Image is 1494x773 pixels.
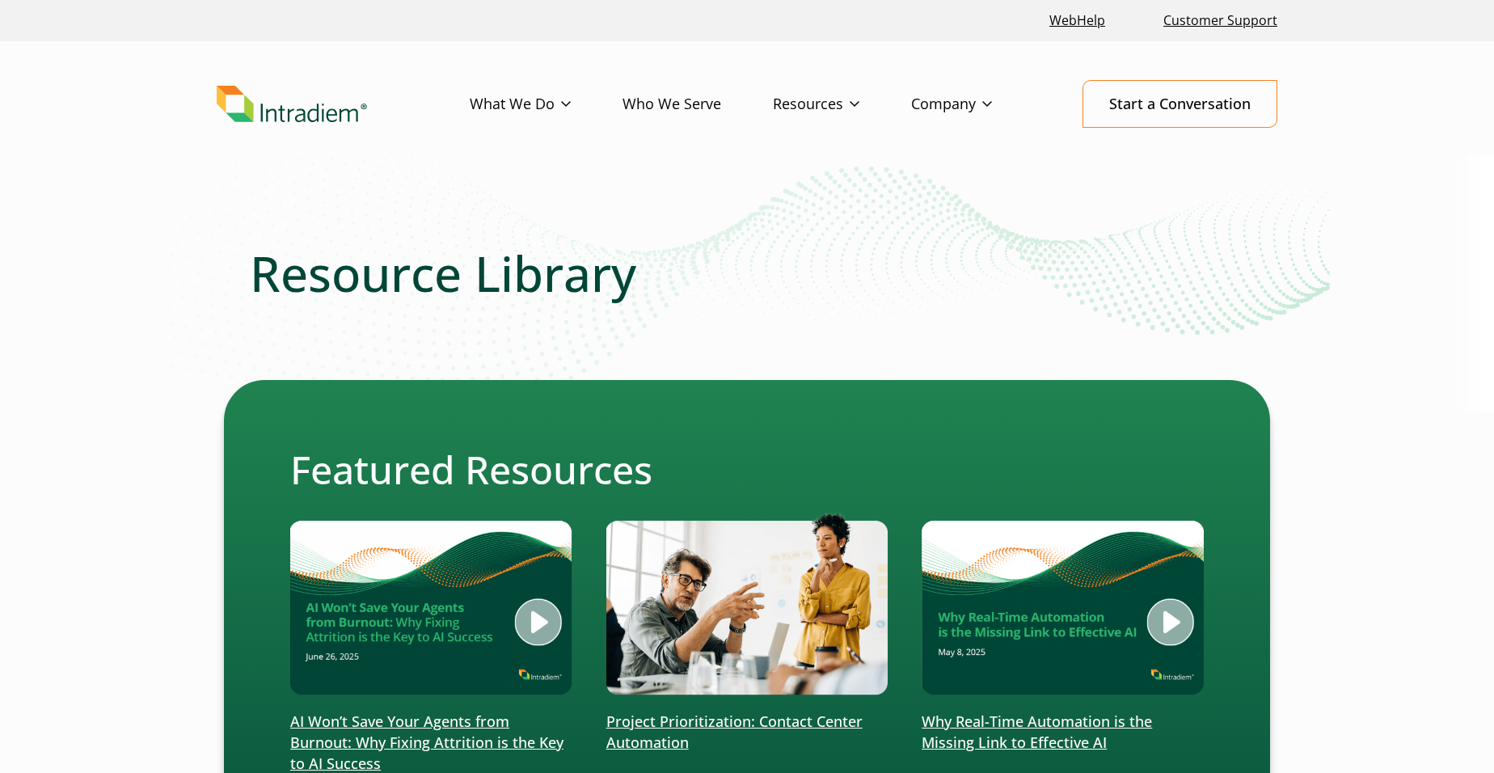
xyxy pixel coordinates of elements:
a: Project Prioritization: Contact Center Automation [606,513,888,754]
a: Link opens in a new window [1043,3,1112,38]
a: Link to homepage of Intradiem [217,86,470,123]
a: Start a Conversation [1083,80,1277,128]
a: Customer Support [1157,3,1284,38]
h2: Featured Resources [290,446,1204,493]
a: What We Do [470,81,622,128]
img: Intradiem [217,86,367,123]
a: Resources [773,81,911,128]
a: Who We Serve [622,81,773,128]
p: Project Prioritization: Contact Center Automation [606,712,888,754]
p: Why Real-Time Automation is the Missing Link to Effective AI [922,712,1204,754]
a: Why Real-Time Automation is the Missing Link to Effective AI [922,513,1204,754]
h1: Resource Library [250,244,1244,302]
a: Company [911,81,1044,128]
